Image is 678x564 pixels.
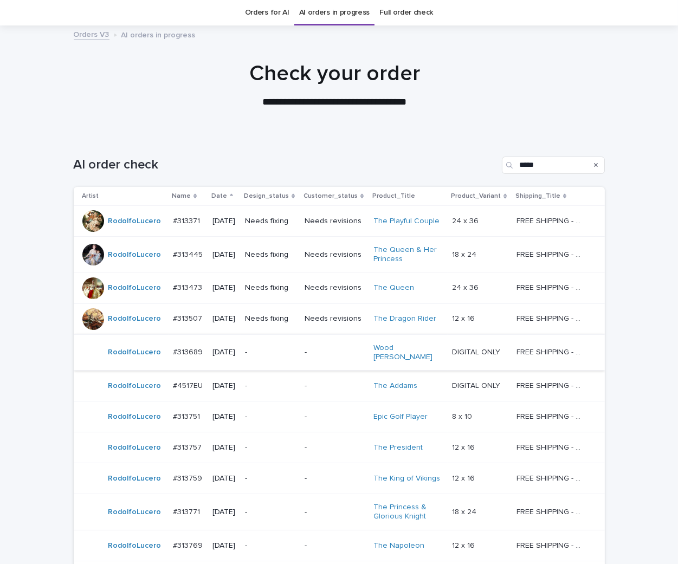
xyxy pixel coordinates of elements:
[245,508,296,517] p: -
[212,381,236,391] p: [DATE]
[108,381,162,391] a: RodolfoLucero
[74,463,605,494] tr: RodolfoLucero #313759#313759 [DATE]--The King of Vikings 12 x 1612 x 16 FREE SHIPPING - preview i...
[516,410,586,422] p: FREE SHIPPING - preview in 1-2 business days, after your approval delivery will take 5-10 b.d.
[452,410,474,422] p: 8 x 10
[74,334,605,371] tr: RodolfoLucero #313689#313689 [DATE]--Wood [PERSON_NAME] DIGITAL ONLYDIGITAL ONLY FREE SHIPPING - ...
[74,206,605,237] tr: RodolfoLucero #313371#313371 [DATE]Needs fixingNeeds revisionsThe Playful Couple 24 x 3624 x 36 F...
[373,314,436,323] a: The Dragon Rider
[516,472,586,483] p: FREE SHIPPING - preview in 1-2 business days, after your approval delivery will take 5-10 b.d.
[212,217,236,226] p: [DATE]
[212,314,236,323] p: [DATE]
[108,348,162,357] a: RodolfoLucero
[305,412,365,422] p: -
[516,346,586,357] p: FREE SHIPPING - preview in 1-2 business days, after your approval delivery will take 5-10 b.d.
[74,303,605,334] tr: RodolfoLucero #313507#313507 [DATE]Needs fixingNeeds revisionsThe Dragon Rider 12 x 1612 x 16 FRE...
[502,157,605,174] input: Search
[245,443,296,452] p: -
[305,283,365,293] p: Needs revisions
[516,312,586,323] p: FREE SHIPPING - preview in 1-2 business days, after your approval delivery will take 5-10 b.d.
[452,248,479,260] p: 18 x 24
[74,432,605,463] tr: RodolfoLucero #313757#313757 [DATE]--The President 12 x 1612 x 16 FREE SHIPPING - preview in 1-2 ...
[212,474,236,483] p: [DATE]
[305,508,365,517] p: -
[173,472,204,483] p: #313759
[452,379,502,391] p: DIGITAL ONLY
[173,346,205,357] p: #313689
[373,443,423,452] a: The President
[211,190,227,202] p: Date
[305,381,365,391] p: -
[173,441,204,452] p: #313757
[74,273,605,303] tr: RodolfoLucero #313473#313473 [DATE]Needs fixingNeeds revisionsThe Queen 24 x 3624 x 36 FREE SHIPP...
[305,541,365,550] p: -
[516,505,586,517] p: FREE SHIPPING - preview in 1-2 business days, after your approval delivery will take 5-10 b.d.
[373,503,441,521] a: The Princess & Glorious Knight
[516,248,586,260] p: FREE SHIPPING - preview in 1-2 business days, after your approval delivery will take 5-10 b.d.
[304,190,358,202] p: Customer_status
[82,190,99,202] p: Artist
[373,343,441,362] a: Wood [PERSON_NAME]
[245,412,296,422] p: -
[74,401,605,432] tr: RodolfoLucero #313751#313751 [DATE]--Epic Golf Player 8 x 108 x 10 FREE SHIPPING - preview in 1-2...
[212,443,236,452] p: [DATE]
[452,215,481,226] p: 24 x 36
[516,441,586,452] p: FREE SHIPPING - preview in 1-2 business days, after your approval delivery will take 5-10 b.d.
[373,541,424,550] a: The Napoleon
[373,245,441,264] a: The Queen & Her Princess
[245,348,296,357] p: -
[452,441,477,452] p: 12 x 16
[245,314,296,323] p: Needs fixing
[305,348,365,357] p: -
[74,494,605,530] tr: RodolfoLucero #313771#313771 [DATE]--The Princess & Glorious Knight 18 x 2418 x 24 FREE SHIPPING ...
[452,281,481,293] p: 24 x 36
[212,283,236,293] p: [DATE]
[305,474,365,483] p: -
[173,379,205,391] p: #4517EU
[516,281,586,293] p: FREE SHIPPING - preview in 1-2 business days, after your approval delivery will take 5-10 b.d.
[212,541,236,550] p: [DATE]
[516,379,586,391] p: FREE SHIPPING - preview in 1-2 business days, after your approval delivery will take up to 10 bus...
[172,190,191,202] p: Name
[305,217,365,226] p: Needs revisions
[173,215,202,226] p: #313371
[173,505,202,517] p: #313771
[516,215,586,226] p: FREE SHIPPING - preview in 1-2 business days, after your approval delivery will take 5-10 b.d.
[305,314,365,323] p: Needs revisions
[452,312,477,323] p: 12 x 16
[451,190,501,202] p: Product_Variant
[515,190,560,202] p: Shipping_Title
[173,410,202,422] p: #313751
[452,472,477,483] p: 12 x 16
[373,217,440,226] a: The Playful Couple
[74,530,605,561] tr: RodolfoLucero #313769#313769 [DATE]--The Napoleon 12 x 1612 x 16 FREE SHIPPING - preview in 1-2 b...
[108,443,162,452] a: RodolfoLucero
[108,508,162,517] a: RodolfoLucero
[74,237,605,273] tr: RodolfoLucero #313445#313445 [DATE]Needs fixingNeeds revisionsThe Queen & Her Princess 18 x 2418 ...
[245,381,296,391] p: -
[373,381,417,391] a: The Addams
[452,505,479,517] p: 18 x 24
[245,541,296,550] p: -
[245,250,296,260] p: Needs fixing
[108,250,162,260] a: RodolfoLucero
[69,61,600,87] h1: Check your order
[74,157,498,173] h1: AI order check
[108,283,162,293] a: RodolfoLucero
[245,283,296,293] p: Needs fixing
[108,541,162,550] a: RodolfoLucero
[173,281,204,293] p: #313473
[452,539,477,550] p: 12 x 16
[108,217,162,226] a: RodolfoLucero
[108,474,162,483] a: RodolfoLucero
[212,412,236,422] p: [DATE]
[245,474,296,483] p: -
[372,190,415,202] p: Product_Title
[121,28,196,40] p: AI orders in progress
[74,371,605,401] tr: RodolfoLucero #4517EU#4517EU [DATE]--The Addams DIGITAL ONLYDIGITAL ONLY FREE SHIPPING - preview ...
[516,539,586,550] p: FREE SHIPPING - preview in 1-2 business days, after your approval delivery will take 5-10 b.d.
[212,250,236,260] p: [DATE]
[452,346,502,357] p: DIGITAL ONLY
[244,190,289,202] p: Design_status
[373,474,440,483] a: The King of Vikings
